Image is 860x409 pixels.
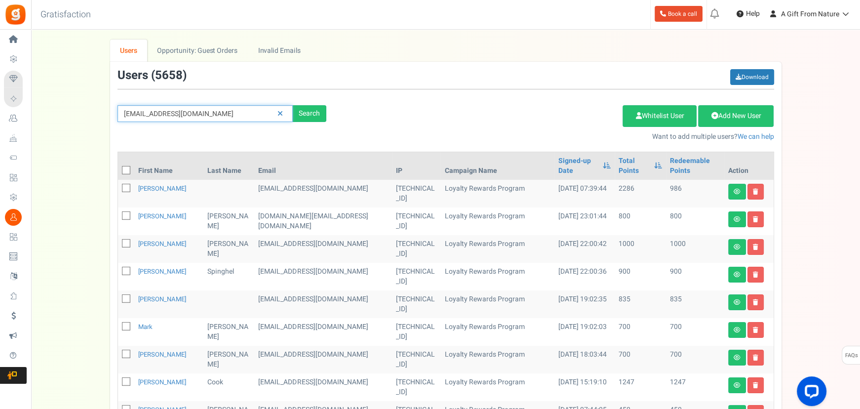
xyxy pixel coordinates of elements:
a: [PERSON_NAME] [138,239,186,248]
div: Search [293,105,326,122]
a: Whitelist User [623,105,697,127]
td: 1247 [615,373,666,401]
td: 800 [666,207,724,235]
td: [DATE] 22:00:36 [554,263,614,290]
span: Help [743,9,760,19]
a: Invalid Emails [248,40,311,62]
a: Signed-up Date [558,156,597,176]
td: 835 [615,290,666,318]
i: Delete user [753,244,758,250]
a: Opportunity: Guest Orders [147,40,247,62]
td: RETAIL [254,318,391,346]
a: [PERSON_NAME] [138,184,186,193]
td: [PERSON_NAME] [203,207,254,235]
td: Cook [203,373,254,401]
td: 1000 [666,235,724,263]
td: Loyalty Rewards Program [440,373,554,401]
a: Book a call [655,6,703,22]
i: View details [734,216,741,222]
i: Delete user [753,216,758,222]
td: 700 [666,318,724,346]
a: [PERSON_NAME] [138,377,186,387]
a: Redeemable Points [670,156,720,176]
a: Add New User [698,105,774,127]
td: 900 [615,263,666,290]
td: [DATE] 18:03:44 [554,346,614,373]
h3: Gratisfaction [30,5,102,25]
th: First Name [134,152,204,180]
td: [PERSON_NAME] [203,346,254,373]
td: Loyalty Rewards Program [440,290,554,318]
td: [DATE] 15:19:10 [554,373,614,401]
td: [PERSON_NAME] [203,318,254,346]
td: [DATE] 19:02:03 [554,318,614,346]
i: View details [734,327,741,333]
i: View details [734,382,741,388]
td: [DATE] 23:01:44 [554,207,614,235]
td: [DATE] 22:00:42 [554,235,614,263]
td: [TECHNICAL_ID] [392,207,441,235]
td: [DATE] 07:39:44 [554,180,614,207]
td: [DATE] 19:02:35 [554,290,614,318]
td: 1247 [666,373,724,401]
i: Delete user [753,299,758,305]
td: RETAIL [254,235,391,263]
a: [PERSON_NAME] [138,267,186,276]
a: Total Points [619,156,650,176]
td: [TECHNICAL_ID] [392,180,441,207]
a: [PERSON_NAME] [138,294,186,304]
td: 900 [666,263,724,290]
td: [TECHNICAL_ID] [392,346,441,373]
img: Gratisfaction [4,3,27,26]
td: Loyalty Rewards Program [440,346,554,373]
td: [PERSON_NAME] [203,235,254,263]
span: A Gift From Nature [781,9,839,19]
td: [TECHNICAL_ID] [392,235,441,263]
a: Download [730,69,774,85]
i: View details [734,355,741,361]
i: Delete user [753,355,758,361]
td: RETAIL [254,207,391,235]
td: 1000 [615,235,666,263]
td: RETAIL [254,263,391,290]
span: FAQs [845,346,858,365]
td: 2286 [615,180,666,207]
i: Delete user [753,382,758,388]
td: 700 [615,318,666,346]
i: Delete user [753,189,758,195]
a: Users [110,40,148,62]
td: Loyalty Rewards Program [440,207,554,235]
i: Delete user [753,327,758,333]
td: [TECHNICAL_ID] [392,318,441,346]
th: Campaign Name [440,152,554,180]
h3: Users ( ) [117,69,187,82]
td: Loyalty Rewards Program [440,318,554,346]
a: [PERSON_NAME] [138,211,186,221]
td: [TECHNICAL_ID] [392,263,441,290]
td: Spinghel [203,263,254,290]
td: [TECHNICAL_ID] [392,290,441,318]
i: Delete user [753,272,758,278]
i: View details [734,272,741,278]
td: 700 [615,346,666,373]
th: IP [392,152,441,180]
td: RETAIL [254,290,391,318]
i: View details [734,299,741,305]
i: View details [734,244,741,250]
a: Reset [273,105,288,123]
td: 700 [666,346,724,373]
a: We can help [737,131,774,142]
a: Help [733,6,764,22]
td: RETAIL [254,180,391,207]
th: Action [724,152,774,180]
p: Want to add multiple users? [341,132,774,142]
td: RETAIL [254,373,391,401]
a: [PERSON_NAME] [138,350,186,359]
input: Search by email or name [117,105,293,122]
td: RETAIL [254,346,391,373]
td: Loyalty Rewards Program [440,263,554,290]
th: Last Name [203,152,254,180]
td: [TECHNICAL_ID] [392,373,441,401]
td: 986 [666,180,724,207]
